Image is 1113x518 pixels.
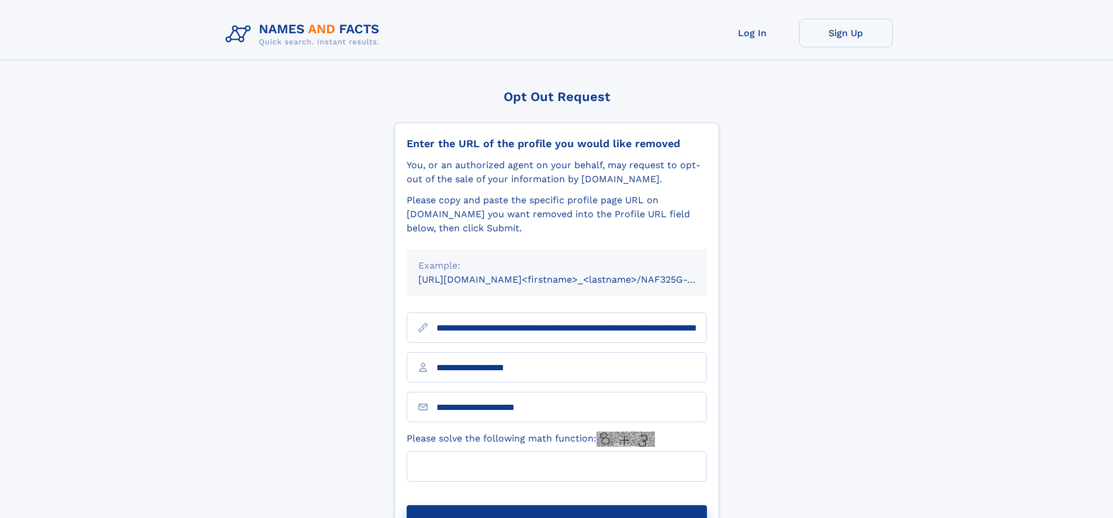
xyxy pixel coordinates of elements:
label: Please solve the following math function: [407,432,655,447]
div: Opt Out Request [394,89,719,104]
div: Enter the URL of the profile you would like removed [407,137,707,150]
img: Logo Names and Facts [221,19,389,50]
small: [URL][DOMAIN_NAME]<firstname>_<lastname>/NAF325G-xxxxxxxx [418,274,729,285]
a: Log In [706,19,799,47]
div: You, or an authorized agent on your behalf, may request to opt-out of the sale of your informatio... [407,158,707,186]
div: Example: [418,259,695,273]
a: Sign Up [799,19,893,47]
div: Please copy and paste the specific profile page URL on [DOMAIN_NAME] you want removed into the Pr... [407,193,707,235]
